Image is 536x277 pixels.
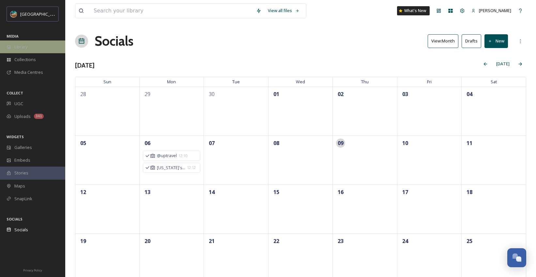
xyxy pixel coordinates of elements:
[14,144,32,151] span: Galleries
[479,8,511,13] span: [PERSON_NAME]
[462,77,526,87] span: Sat
[207,236,216,246] span: 21
[336,90,345,99] span: 02
[265,4,303,17] a: View all files
[14,157,30,163] span: Embeds
[493,57,513,70] div: [DATE]
[143,187,152,197] span: 13
[401,187,410,197] span: 17
[143,236,152,246] span: 20
[79,90,88,99] span: 28
[7,34,19,39] span: MEDIA
[272,187,281,197] span: 15
[10,11,17,17] img: Snapsea%20Profile.jpg
[14,113,31,120] span: Uploads
[79,236,88,246] span: 19
[401,138,410,148] span: 10
[14,69,43,75] span: Media Centres
[140,77,204,87] span: Mon
[397,6,430,15] a: What's New
[484,34,508,48] button: New
[468,4,514,17] a: [PERSON_NAME]
[14,227,28,233] span: Socials
[23,268,42,272] span: Privacy Policy
[95,31,133,51] a: Socials
[7,90,23,95] span: COLLECT
[465,236,474,246] span: 25
[401,236,410,246] span: 24
[336,236,345,246] span: 23
[14,196,32,202] span: SnapLink
[207,187,216,197] span: 14
[7,217,23,221] span: SOCIALS
[336,187,345,197] span: 16
[157,165,185,171] span: [US_STATE]'s...
[157,153,177,159] span: @uptravel
[428,34,458,48] button: View:Month
[79,138,88,148] span: 05
[34,114,44,119] div: 341
[207,138,216,148] span: 07
[187,165,196,171] span: 12:12
[465,138,474,148] span: 11
[75,77,140,87] span: Sun
[79,187,88,197] span: 12
[143,138,152,148] span: 06
[401,90,410,99] span: 03
[143,90,152,99] span: 29
[14,44,27,50] span: Library
[20,11,84,17] span: [GEOGRAPHIC_DATA][US_STATE]
[462,34,484,48] a: Drafts
[272,138,281,148] span: 08
[204,77,268,87] span: Tue
[465,187,474,197] span: 18
[397,77,462,87] span: Fri
[7,134,24,139] span: WIDGETS
[507,248,526,267] button: Open Chat
[14,170,28,176] span: Stories
[75,61,95,70] h3: [DATE]
[462,34,481,48] button: Drafts
[333,77,397,87] span: Thu
[178,153,187,159] span: 12:10
[207,90,216,99] span: 30
[268,77,333,87] span: Wed
[14,183,25,189] span: Maps
[23,266,42,274] a: Privacy Policy
[90,4,253,18] input: Search your library
[272,90,281,99] span: 01
[272,236,281,246] span: 22
[336,138,345,148] span: 09
[14,101,23,107] span: UGC
[465,90,474,99] span: 04
[14,57,36,63] span: Collections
